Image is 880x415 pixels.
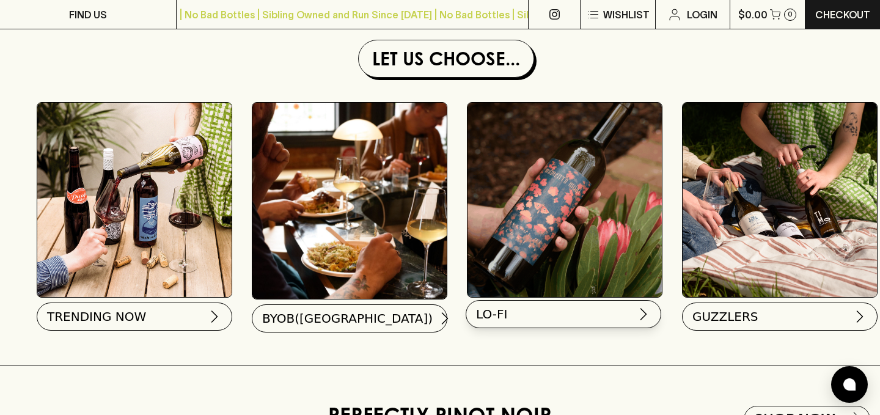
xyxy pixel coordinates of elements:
span: TRENDING NOW [47,308,146,325]
button: GUZZLERS [682,303,878,331]
img: lofi_7376686939.gif [468,103,662,297]
img: chevron-right.svg [438,311,452,326]
img: bubble-icon [843,378,856,391]
span: LO-FI [476,306,507,323]
span: GUZZLERS [692,308,758,325]
p: Wishlist [603,7,650,22]
h1: Let Us Choose... [364,45,529,72]
img: chevron-right.svg [853,309,867,324]
p: Login [687,7,717,22]
p: FIND US [69,7,107,22]
img: BYOB(angers) [252,103,447,299]
img: chevron-right.svg [636,307,651,321]
img: chevron-right.svg [207,309,222,324]
p: $0.00 [738,7,768,22]
img: PACKS [683,103,877,297]
button: BYOB([GEOGRAPHIC_DATA]) [252,304,447,332]
button: LO-FI [466,300,661,328]
p: Checkout [815,7,870,22]
img: Best Sellers [37,103,232,297]
span: BYOB([GEOGRAPHIC_DATA]) [262,310,433,327]
button: TRENDING NOW [37,303,232,331]
p: 0 [788,11,793,18]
